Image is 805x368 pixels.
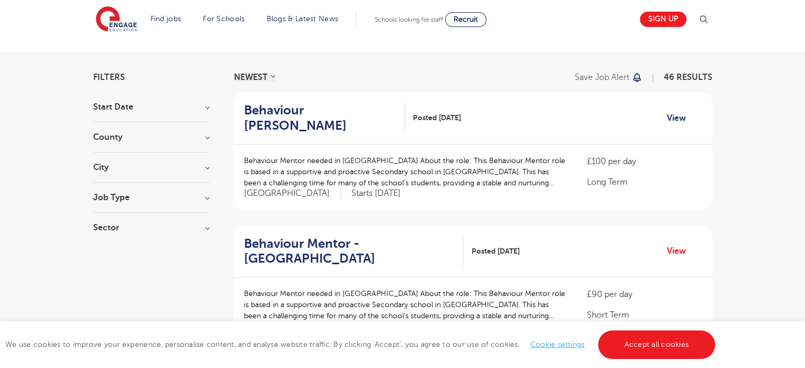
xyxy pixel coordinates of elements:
span: Posted [DATE] [472,246,520,257]
p: Behaviour Mentor needed in [GEOGRAPHIC_DATA] About the role: This Behaviour Mentor role is based ... [244,288,566,321]
h3: City [93,163,210,172]
p: Short Term [587,309,701,321]
a: Sign up [640,12,686,27]
a: Accept all cookies [598,330,716,359]
button: Save job alert [575,73,643,82]
span: 46 RESULTS [664,73,712,82]
p: £100 per day [587,155,701,168]
span: We use cookies to improve your experience, personalise content, and analyse website traffic. By c... [5,340,718,348]
p: £90 per day [587,288,701,301]
h3: Job Type [93,193,210,202]
a: For Schools [203,15,245,23]
h3: County [93,133,210,141]
a: Behaviour Mentor - [GEOGRAPHIC_DATA] [244,236,464,267]
span: [GEOGRAPHIC_DATA] [244,188,341,199]
h3: Sector [93,223,210,232]
a: Find jobs [150,15,182,23]
p: Save job alert [575,73,629,82]
p: Long Term [587,176,701,189]
p: Behaviour Mentor needed in [GEOGRAPHIC_DATA] About the role: This Behaviour Mentor role is based ... [244,155,566,189]
span: Filters [93,73,125,82]
span: Posted [DATE] [413,112,461,123]
a: View [667,111,694,125]
p: Starts [DATE] [351,188,401,199]
img: Engage Education [96,6,137,33]
a: View [667,244,694,258]
span: Recruit [454,15,478,23]
a: Behaviour [PERSON_NAME] [244,103,405,133]
a: Recruit [445,12,486,27]
h2: Behaviour [PERSON_NAME] [244,103,397,133]
a: Blogs & Latest News [267,15,339,23]
h2: Behaviour Mentor - [GEOGRAPHIC_DATA] [244,236,456,267]
h3: Start Date [93,103,210,111]
span: Schools looking for staff [375,16,443,23]
a: Cookie settings [530,340,585,348]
